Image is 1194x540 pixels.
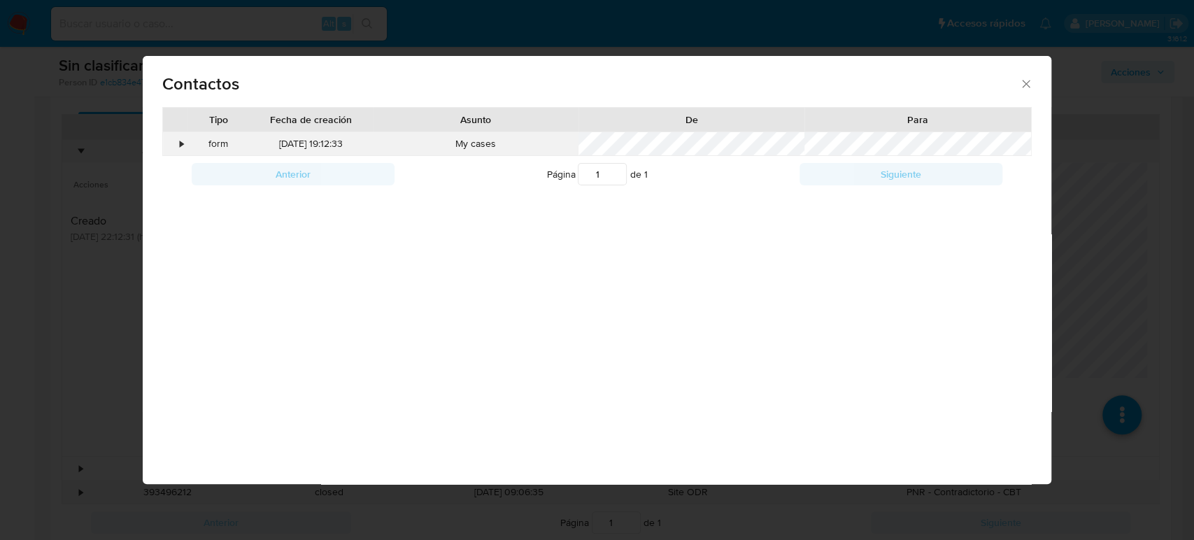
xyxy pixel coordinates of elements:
[1019,77,1032,90] button: close
[197,113,239,127] div: Tipo
[250,132,373,156] div: [DATE] 19:12:33
[180,137,183,151] div: •
[644,167,647,181] span: 1
[546,163,647,185] span: Página de
[814,113,1021,127] div: Para
[187,132,249,156] div: form
[383,113,569,127] div: Asunto
[260,113,363,127] div: Fecha de creación
[799,163,1002,185] button: Siguiente
[162,76,1019,92] span: Contactos
[192,163,395,185] button: Anterior
[373,132,578,156] div: My cases
[588,113,795,127] div: De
